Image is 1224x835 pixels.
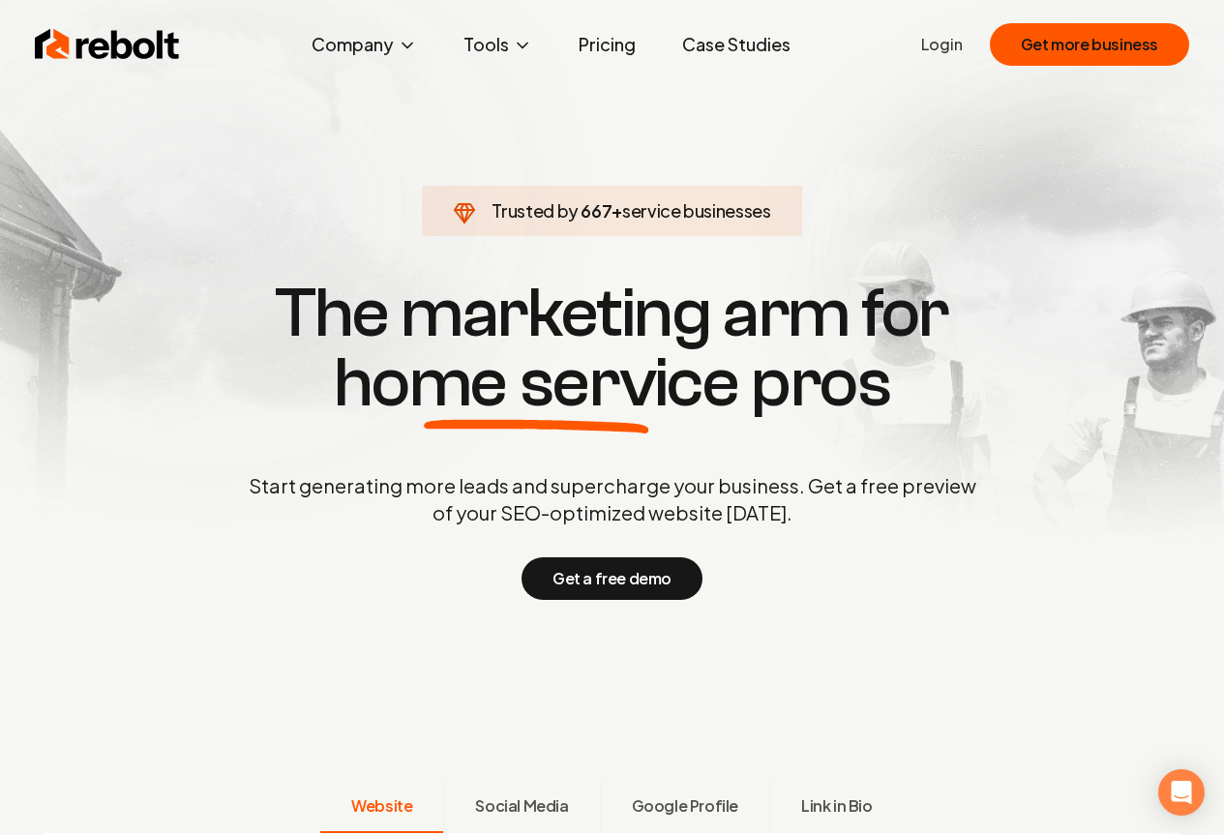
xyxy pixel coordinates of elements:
[1158,769,1205,816] div: Open Intercom Messenger
[148,279,1077,418] h1: The marketing arm for pros
[622,199,771,222] span: service businesses
[801,794,873,818] span: Link in Bio
[320,783,443,833] button: Website
[921,33,963,56] a: Login
[245,472,980,526] p: Start generating more leads and supercharge your business. Get a free preview of your SEO-optimiz...
[443,783,599,833] button: Social Media
[475,794,568,818] span: Social Media
[334,348,739,418] span: home service
[563,25,651,64] a: Pricing
[769,783,904,833] button: Link in Bio
[667,25,806,64] a: Case Studies
[35,25,180,64] img: Rebolt Logo
[581,197,612,224] span: 667
[351,794,412,818] span: Website
[990,23,1189,66] button: Get more business
[522,557,702,600] button: Get a free demo
[296,25,433,64] button: Company
[600,783,769,833] button: Google Profile
[492,199,578,222] span: Trusted by
[448,25,548,64] button: Tools
[612,199,622,222] span: +
[632,794,738,818] span: Google Profile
